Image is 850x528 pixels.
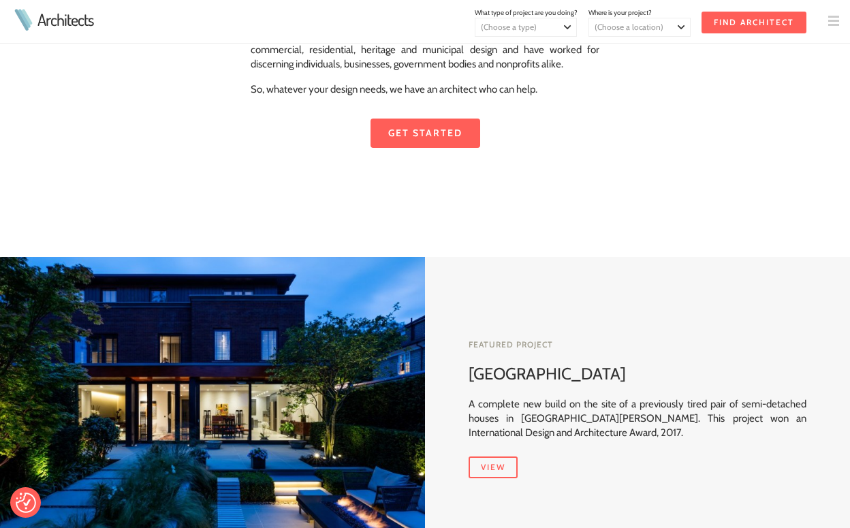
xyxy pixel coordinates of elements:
img: Architects [11,9,35,31]
a: View [469,456,518,478]
h2: [GEOGRAPHIC_DATA] [469,362,806,386]
button: Consent Preferences [16,493,36,513]
a: Architects [37,12,93,28]
input: Find Architect [702,12,806,33]
span: Where is your project? [588,8,652,17]
h4: Featured Project [469,339,806,351]
p: So, whatever your design needs, we have an architect who can help. [251,82,599,97]
p: A complete new build on the site of a previously tired pair of semi-detached houses in [GEOGRAPHI... [469,397,806,440]
img: Revisit consent button [16,493,36,513]
span: What type of project are you doing? [475,8,578,17]
a: Get started [371,119,480,148]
